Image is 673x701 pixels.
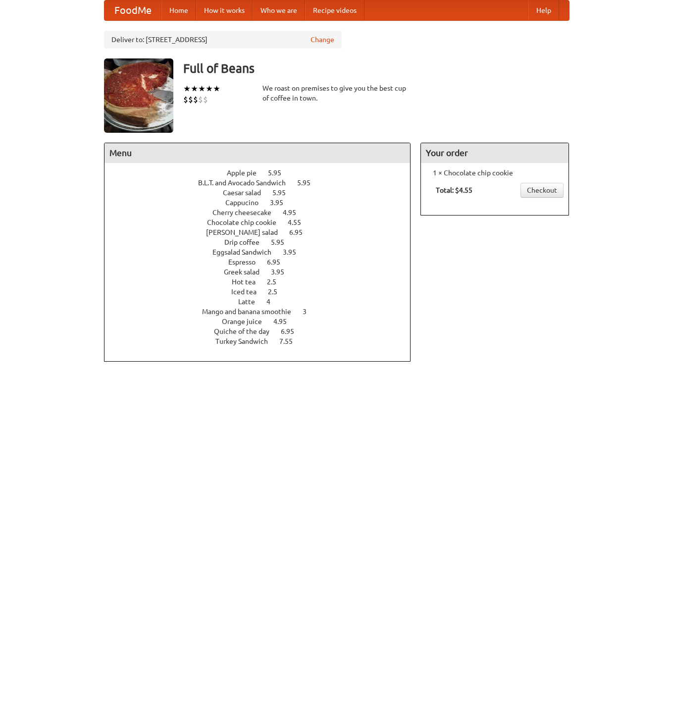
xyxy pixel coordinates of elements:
[212,209,314,216] a: Cherry cheesecake 4.95
[311,35,334,45] a: Change
[207,218,286,226] span: Chocolate chip cookie
[225,199,268,207] span: Cappucino
[426,168,564,178] li: 1 × Chocolate chip cookie
[253,0,305,20] a: Who we are
[188,94,193,105] li: $
[198,179,296,187] span: B.L.T. and Avocado Sandwich
[215,337,311,345] a: Turkey Sandwich 7.55
[238,298,265,306] span: Latte
[206,83,213,94] li: ★
[212,248,281,256] span: Eggsalad Sandwich
[297,179,320,187] span: 5.95
[207,218,319,226] a: Chocolate chip cookie 4.55
[104,143,411,163] h4: Menu
[266,298,280,306] span: 4
[267,258,290,266] span: 6.95
[224,238,303,246] a: Drip coffee 5.95
[271,238,294,246] span: 5.95
[231,288,266,296] span: Iced tea
[198,179,329,187] a: B.L.T. and Avocado Sandwich 5.95
[288,218,311,226] span: 4.55
[279,337,303,345] span: 7.55
[270,199,293,207] span: 3.95
[231,288,296,296] a: Iced tea 2.5
[267,278,286,286] span: 2.5
[268,288,287,296] span: 2.5
[283,248,306,256] span: 3.95
[520,183,564,198] a: Checkout
[193,94,198,105] li: $
[303,308,316,316] span: 3
[214,327,279,335] span: Quiche of the day
[212,248,314,256] a: Eggsalad Sandwich 3.95
[214,327,312,335] a: Quiche of the day 6.95
[271,268,294,276] span: 3.95
[223,189,304,197] a: Caesar salad 5.95
[262,83,411,103] div: We roast on premises to give you the best cup of coffee in town.
[183,58,569,78] h3: Full of Beans
[281,327,304,335] span: 6.95
[206,228,288,236] span: [PERSON_NAME] salad
[272,189,296,197] span: 5.95
[183,83,191,94] li: ★
[202,308,325,316] a: Mango and banana smoothie 3
[215,337,278,345] span: Turkey Sandwich
[202,308,301,316] span: Mango and banana smoothie
[104,31,342,49] div: Deliver to: [STREET_ADDRESS]
[224,238,269,246] span: Drip coffee
[228,258,265,266] span: Espresso
[224,268,303,276] a: Greek salad 3.95
[212,209,281,216] span: Cherry cheesecake
[421,143,569,163] h4: Your order
[232,278,295,286] a: Hot tea 2.5
[196,0,253,20] a: How it works
[238,298,289,306] a: Latte 4
[213,83,220,94] li: ★
[183,94,188,105] li: $
[222,318,305,325] a: Orange juice 4.95
[203,94,208,105] li: $
[228,258,299,266] a: Espresso 6.95
[227,169,300,177] a: Apple pie 5.95
[268,169,291,177] span: 5.95
[161,0,196,20] a: Home
[225,199,302,207] a: Cappucino 3.95
[104,0,161,20] a: FoodMe
[222,318,272,325] span: Orange juice
[198,83,206,94] li: ★
[232,278,265,286] span: Hot tea
[191,83,198,94] li: ★
[104,58,173,133] img: angular.jpg
[227,169,266,177] span: Apple pie
[224,268,269,276] span: Greek salad
[273,318,297,325] span: 4.95
[198,94,203,105] li: $
[289,228,312,236] span: 6.95
[305,0,364,20] a: Recipe videos
[283,209,306,216] span: 4.95
[528,0,559,20] a: Help
[223,189,271,197] span: Caesar salad
[436,186,472,194] b: Total: $4.55
[206,228,321,236] a: [PERSON_NAME] salad 6.95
